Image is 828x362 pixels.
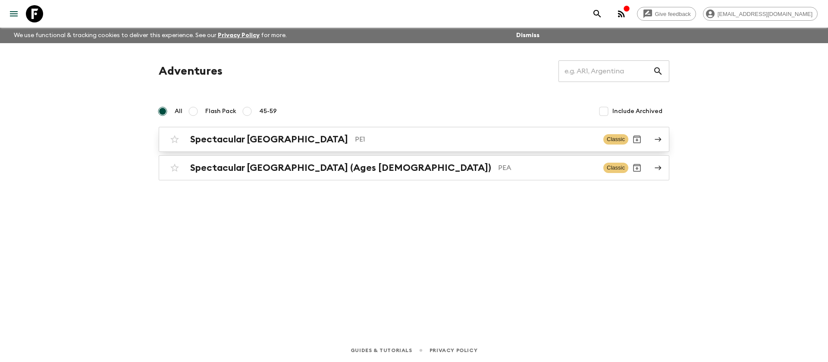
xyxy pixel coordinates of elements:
span: Give feedback [650,11,696,17]
input: e.g. AR1, Argentina [558,59,653,83]
a: Privacy Policy [218,32,260,38]
h2: Spectacular [GEOGRAPHIC_DATA] [190,134,348,145]
span: Flash Pack [205,107,236,116]
span: [EMAIL_ADDRESS][DOMAIN_NAME] [713,11,817,17]
span: Include Archived [612,107,662,116]
a: Give feedback [637,7,696,21]
button: menu [5,5,22,22]
p: PE1 [355,134,596,145]
button: Archive [628,131,646,148]
p: PEA [498,163,596,173]
h2: Spectacular [GEOGRAPHIC_DATA] (Ages [DEMOGRAPHIC_DATA]) [190,162,491,173]
span: All [175,107,182,116]
button: Dismiss [514,29,542,41]
h1: Adventures [159,63,223,80]
div: [EMAIL_ADDRESS][DOMAIN_NAME] [703,7,818,21]
a: Spectacular [GEOGRAPHIC_DATA] (Ages [DEMOGRAPHIC_DATA])PEAClassicArchive [159,155,669,180]
span: Classic [603,134,628,145]
a: Spectacular [GEOGRAPHIC_DATA]PE1ClassicArchive [159,127,669,152]
a: Privacy Policy [430,346,477,355]
button: Archive [628,159,646,176]
p: We use functional & tracking cookies to deliver this experience. See our for more. [10,28,290,43]
span: 45-59 [259,107,277,116]
a: Guides & Tutorials [351,346,412,355]
button: search adventures [589,5,606,22]
span: Classic [603,163,628,173]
